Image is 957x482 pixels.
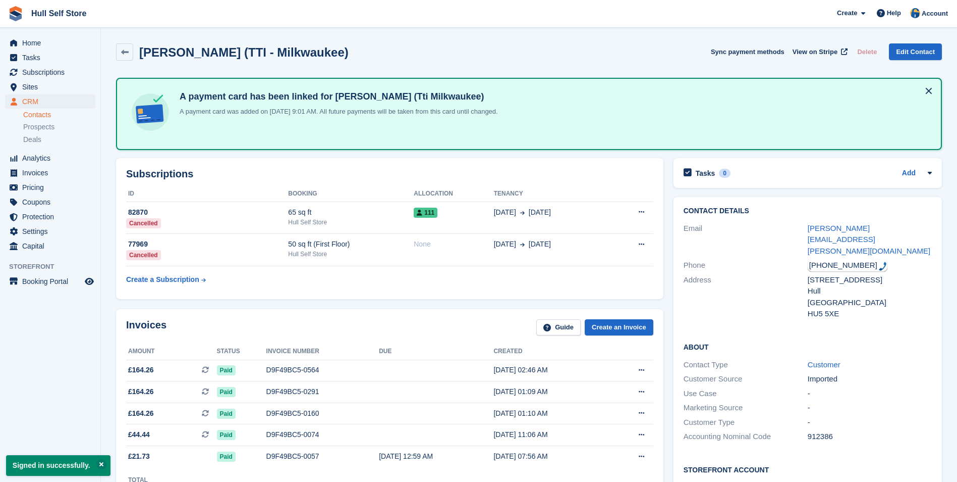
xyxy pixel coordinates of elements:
a: menu [5,36,95,50]
div: None [414,239,493,250]
span: Capital [22,239,83,253]
div: Cancelled [126,218,161,228]
span: Protection [22,210,83,224]
a: Customer [808,360,840,369]
div: Use Case [684,388,808,400]
span: Tasks [22,51,83,65]
div: [DATE] 12:59 AM [379,451,493,462]
button: Delete [853,43,881,60]
a: Add [902,168,916,179]
th: Invoice number [266,344,379,360]
div: Create a Subscription [126,274,199,285]
a: Deals [23,134,95,145]
a: Edit Contact [889,43,942,60]
a: menu [5,166,95,180]
a: Preview store [83,275,95,287]
a: Contacts [23,110,95,120]
span: Invoices [22,166,83,180]
a: Hull Self Store [27,5,90,22]
span: CRM [22,94,83,109]
h2: Storefront Account [684,464,932,474]
div: - [808,402,932,414]
span: Account [922,9,948,19]
h2: Invoices [126,319,166,336]
a: menu [5,180,95,195]
img: stora-icon-8386f47178a22dfd0bd8f6a31ec36ba5ce8667c1dd55bd0f319d3a0aa187defe.svg [8,6,23,21]
div: Call: +447885473719 [808,260,887,271]
div: Customer Source [684,373,808,385]
div: Accounting Nominal Code [684,431,808,443]
a: menu [5,51,95,65]
div: Address [684,274,808,320]
span: Paid [217,430,236,440]
th: Amount [126,344,217,360]
th: Due [379,344,493,360]
div: [DATE] 11:06 AM [493,429,608,440]
div: [GEOGRAPHIC_DATA] [808,297,932,309]
div: D9F49BC5-0291 [266,387,379,397]
div: HU5 5XE [808,308,932,320]
p: Signed in successfully. [6,455,110,476]
div: 50 sq ft (First Floor) [288,239,414,250]
th: ID [126,186,288,202]
h2: Tasks [696,169,715,178]
span: Prospects [23,122,54,132]
th: Status [217,344,266,360]
a: menu [5,210,95,224]
span: Coupons [22,195,83,209]
span: [DATE] [494,207,516,218]
a: [PERSON_NAME][EMAIL_ADDRESS][PERSON_NAME][DOMAIN_NAME] [808,224,930,255]
span: £44.44 [128,429,150,440]
a: menu [5,224,95,238]
div: Customer Type [684,417,808,428]
a: Prospects [23,122,95,132]
img: hfpfyWBK5wQHBAGPgDf9c6qAYOxxMAAAAASUVORK5CYII= [879,262,887,271]
div: Email [684,223,808,257]
div: 0 [719,169,730,178]
span: [DATE] [529,239,551,250]
div: 65 sq ft [288,207,414,218]
div: 912386 [808,431,932,443]
div: - [808,388,932,400]
span: Settings [22,224,83,238]
img: card-linked-ebf98d0992dc2aeb22e95c0e3c79077019eb2392cfd83c6a337811c24bc77127.svg [129,91,172,133]
a: menu [5,239,95,253]
span: View on Stripe [793,47,837,57]
span: Paid [217,365,236,375]
div: Cancelled [126,250,161,260]
div: 82870 [126,207,288,218]
div: Phone [684,260,808,271]
span: [DATE] [529,207,551,218]
span: £164.26 [128,408,154,419]
h4: A payment card has been linked for [PERSON_NAME] (Tti Milkwaukee) [176,91,498,103]
div: D9F49BC5-0160 [266,408,379,419]
span: £21.73 [128,451,150,462]
div: D9F49BC5-0564 [266,365,379,375]
a: menu [5,80,95,94]
h2: About [684,342,932,352]
span: Analytics [22,151,83,165]
div: Hull Self Store [288,250,414,259]
h2: [PERSON_NAME] (TTI - Milkwaukee) [139,45,349,59]
a: menu [5,94,95,109]
th: Booking [288,186,414,202]
div: 77969 [126,239,288,250]
div: D9F49BC5-0074 [266,429,379,440]
div: [DATE] 02:46 AM [493,365,608,375]
span: Home [22,36,83,50]
span: Deals [23,135,41,144]
div: D9F49BC5-0057 [266,451,379,462]
span: Paid [217,387,236,397]
th: Allocation [414,186,493,202]
span: Paid [217,409,236,419]
div: Marketing Source [684,402,808,414]
div: [DATE] 07:56 AM [493,451,608,462]
img: Hull Self Store [910,8,920,18]
div: Imported [808,373,932,385]
div: [DATE] 01:10 AM [493,408,608,419]
span: Booking Portal [22,274,83,288]
span: Sites [22,80,83,94]
span: £164.26 [128,387,154,397]
div: [DATE] 01:09 AM [493,387,608,397]
div: [STREET_ADDRESS] [808,274,932,286]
